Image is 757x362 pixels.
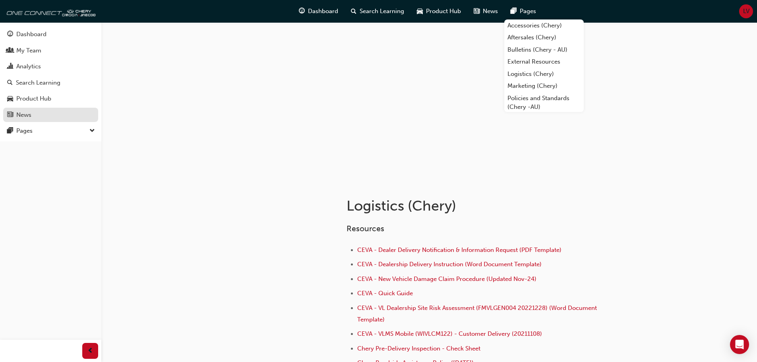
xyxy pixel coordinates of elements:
div: Search Learning [16,78,60,87]
a: CEVA - Quick Guide [357,290,413,297]
a: Chery Pre-Delivery Inspection - Check Sheet [357,345,480,352]
div: Analytics [16,62,41,71]
span: guage-icon [7,31,13,38]
div: Pages [16,126,33,136]
span: Pages [520,7,536,16]
button: Pages [3,124,98,138]
a: Logistics (Chery) [504,68,584,80]
span: chart-icon [7,63,13,70]
a: Dashboard [3,27,98,42]
div: Product Hub [16,94,51,103]
div: My Team [16,46,41,55]
span: news-icon [7,112,13,119]
span: pages-icon [7,128,13,135]
a: My Team [3,43,98,58]
a: Marketing (Chery) [504,80,584,92]
a: CEVA - VLMS Mobile (WIVLCM122) - Customer Delivery (20211108) [357,330,542,337]
a: news-iconNews [467,3,504,19]
a: External Resources [504,56,584,68]
a: Accessories (Chery) [504,19,584,32]
a: CEVA - VL Dealership Site Risk Assessment (FMVLGEN004 20221228) (Word Document Template) [357,304,598,323]
span: car-icon [7,95,13,103]
span: Search Learning [360,7,404,16]
a: Product Hub [3,91,98,106]
span: Resources [347,224,384,233]
button: LV [739,4,753,18]
a: car-iconProduct Hub [410,3,467,19]
span: Dashboard [308,7,338,16]
h1: Logistics (Chery) [347,197,607,215]
a: pages-iconPages [504,3,542,19]
div: Dashboard [16,30,46,39]
div: Open Intercom Messenger [730,335,749,354]
a: search-iconSearch Learning [345,3,410,19]
span: pages-icon [511,6,517,16]
span: prev-icon [87,346,93,356]
div: News [16,110,31,120]
span: down-icon [89,126,95,136]
img: oneconnect [4,3,95,19]
a: Policies and Standards (Chery -AU) [504,92,584,113]
span: guage-icon [299,6,305,16]
span: Product Hub [426,7,461,16]
span: search-icon [7,79,13,87]
span: people-icon [7,47,13,54]
a: CEVA - Dealer Delivery Notification & Information Request (PDF Template) [357,246,561,254]
span: News [483,7,498,16]
a: CEVA - New Vehicle Damage Claim Procedure (Updated Nov-24) [357,275,536,283]
a: Aftersales (Chery) [504,31,584,44]
span: LV [743,7,749,16]
span: news-icon [474,6,480,16]
a: News [3,108,98,122]
span: car-icon [417,6,423,16]
a: Search Learning [3,75,98,90]
a: guage-iconDashboard [292,3,345,19]
a: CEVA - Dealership Delivery Instruction (Word Document Template) [357,261,542,268]
a: Analytics [3,59,98,74]
span: search-icon [351,6,356,16]
button: DashboardMy TeamAnalyticsSearch LearningProduct HubNews [3,25,98,124]
a: Bulletins (Chery - AU) [504,44,584,56]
